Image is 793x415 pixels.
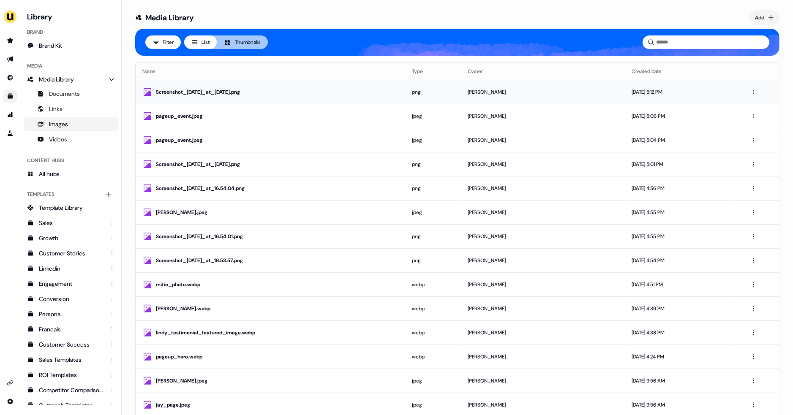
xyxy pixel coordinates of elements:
div: [DATE] 4:54 PM [632,256,722,265]
span: Media Library [39,75,74,84]
div: [PERSON_NAME].jpeg [156,377,398,385]
a: Go to attribution [3,108,17,122]
div: Customer Stories [39,249,104,258]
div: [PERSON_NAME].jpeg [156,208,398,217]
span: Videos [49,135,67,144]
a: Sales Templates [24,353,118,366]
a: Customer Success [24,338,118,351]
div: png [412,184,454,193]
div: [PERSON_NAME] [468,88,618,96]
a: Customer Stories [24,247,118,260]
a: Go to experiments [3,127,17,140]
div: Outreach Templates [39,401,104,410]
a: Conversion [24,292,118,306]
h1: Media Library [135,10,194,25]
a: Media Library [24,73,118,86]
div: [DATE] 4:51 PM [632,280,722,289]
th: Owner [461,63,625,80]
div: jpeg [412,208,454,217]
span: Images [49,120,68,128]
div: pageup_event.jpeg [156,112,398,120]
div: Linkedin [39,264,104,273]
a: Francais [24,323,118,336]
div: [PERSON_NAME] [468,353,618,361]
div: jpeg [412,112,454,120]
div: [DATE] 5:12 PM [632,88,722,96]
a: Brand Kit [24,39,118,52]
th: Name [136,63,405,80]
div: webp [412,280,454,289]
div: [PERSON_NAME] [468,208,618,217]
div: Brand [24,25,118,39]
a: Template Library [24,201,118,214]
th: Created date [625,63,728,80]
div: [PERSON_NAME] [468,328,618,337]
div: webp [412,328,454,337]
a: Persona [24,307,118,321]
a: Outreach Templates [24,399,118,412]
div: [PERSON_NAME] [468,136,618,144]
a: Go to integrations [3,395,17,408]
div: jpeg [412,136,454,144]
span: Brand Kit [39,41,62,50]
div: [DATE] 4:56 PM [632,184,722,193]
div: ROI Templates [39,371,104,379]
div: pageup_hero.webp [156,353,398,361]
div: [DATE] 4:38 PM [632,328,722,337]
div: Persona [39,310,104,318]
div: Media [24,59,118,73]
div: Competitor Comparisons [39,386,104,394]
button: List [184,35,217,49]
a: Go to integrations [3,376,17,390]
div: [PERSON_NAME] [468,256,618,265]
div: [PERSON_NAME] [468,377,618,385]
a: Documents [24,87,118,100]
a: Sales [24,216,118,230]
a: Growth [24,231,118,245]
div: Engagement [39,279,104,288]
button: Thumbnails [217,35,268,49]
div: [PERSON_NAME] [468,112,618,120]
div: [PERSON_NAME] [468,232,618,241]
a: Go to outbound experience [3,52,17,66]
div: png [412,160,454,168]
button: Filter [145,35,181,49]
div: pageup_event.jpeg [156,136,398,144]
div: [DATE] 4:55 PM [632,232,722,241]
div: [PERSON_NAME] [468,304,618,313]
div: [PERSON_NAME].webp [156,304,398,313]
a: Links [24,102,118,116]
a: Go to prospects [3,34,17,47]
a: Go to templates [3,90,17,103]
div: Francais [39,325,104,334]
div: mitie_photo.webp [156,280,398,289]
a: Images [24,117,118,131]
a: Linkedin [24,262,118,275]
div: jay_page.jpeg [156,401,398,409]
div: Customer Success [39,340,104,349]
a: Go to Inbound [3,71,17,84]
div: Templates [24,187,118,201]
div: Sales Templates [39,355,104,364]
div: [DATE] 5:04 PM [632,136,722,144]
div: Conversion [39,295,104,303]
div: [PERSON_NAME] [468,160,618,168]
div: Content Hubs [24,154,118,167]
th: Type [405,63,461,80]
div: png [412,232,454,241]
div: Screenshot_[DATE]_at_[DATE].png [156,88,398,96]
div: jpeg [412,401,454,409]
div: [DATE] 4:55 PM [632,208,722,217]
div: webp [412,304,454,313]
div: [DATE] 9:56 AM [632,377,722,385]
div: [PERSON_NAME] [468,184,618,193]
a: ROI Templates [24,368,118,382]
span: Links [49,105,63,113]
span: Template Library [39,203,83,212]
div: png [412,256,454,265]
div: [PERSON_NAME] [468,280,618,289]
h3: Library [24,10,118,22]
div: png [412,88,454,96]
div: [PERSON_NAME] [468,401,618,409]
